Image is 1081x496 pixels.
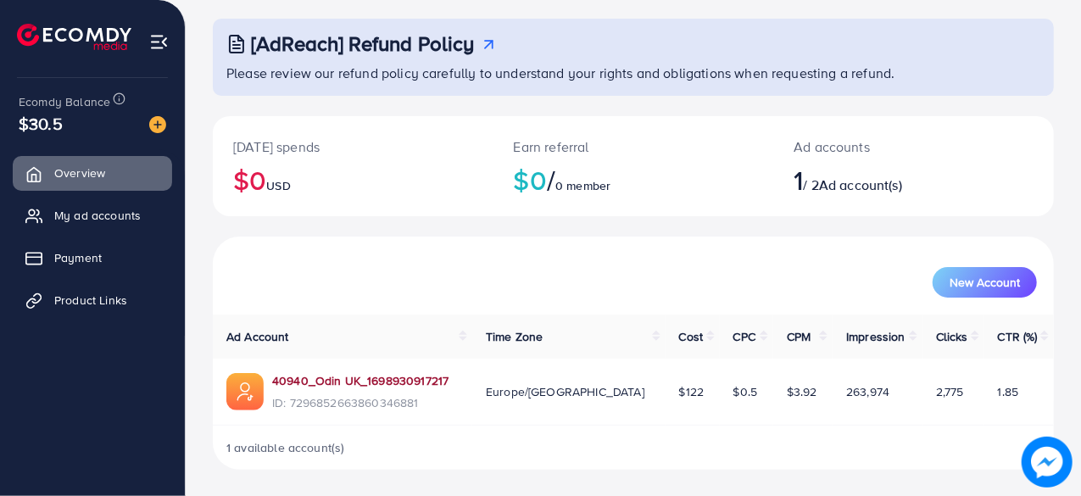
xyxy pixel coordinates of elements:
[486,383,644,400] span: Europe/[GEOGRAPHIC_DATA]
[233,137,473,157] p: [DATE] spends
[13,241,172,275] a: Payment
[794,137,963,157] p: Ad accounts
[54,249,102,266] span: Payment
[679,328,704,345] span: Cost
[787,383,817,400] span: $3.92
[794,160,803,199] span: 1
[514,137,754,157] p: Earn referral
[226,373,264,410] img: ic-ads-acc.e4c84228.svg
[555,177,610,194] span: 0 member
[794,164,963,196] h2: / 2
[19,93,110,110] span: Ecomdy Balance
[226,439,345,456] span: 1 available account(s)
[933,267,1037,298] button: New Account
[819,176,902,194] span: Ad account(s)
[846,383,889,400] span: 263,974
[226,328,289,345] span: Ad Account
[13,156,172,190] a: Overview
[149,32,169,52] img: menu
[149,116,166,133] img: image
[998,328,1038,345] span: CTR (%)
[54,164,105,181] span: Overview
[1022,437,1073,488] img: image
[547,160,555,199] span: /
[266,177,290,194] span: USD
[13,198,172,232] a: My ad accounts
[950,276,1020,288] span: New Account
[233,164,473,196] h2: $0
[19,111,63,136] span: $30.5
[936,328,968,345] span: Clicks
[936,383,964,400] span: 2,775
[272,372,449,389] a: 40940_Odin UK_1698930917217
[733,383,758,400] span: $0.5
[272,394,449,411] span: ID: 7296852663860346881
[514,164,754,196] h2: $0
[17,24,131,50] img: logo
[13,283,172,317] a: Product Links
[733,328,755,345] span: CPC
[226,63,1044,83] p: Please review our refund policy carefully to understand your rights and obligations when requesti...
[679,383,705,400] span: $122
[846,328,905,345] span: Impression
[54,292,127,309] span: Product Links
[998,383,1019,400] span: 1.85
[486,328,543,345] span: Time Zone
[787,328,811,345] span: CPM
[251,31,475,56] h3: [AdReach] Refund Policy
[54,207,141,224] span: My ad accounts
